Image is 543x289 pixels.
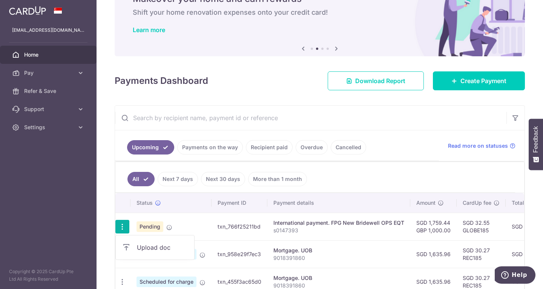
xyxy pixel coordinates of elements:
[267,193,410,213] th: Payment details
[24,87,74,95] span: Refer & Save
[460,76,506,85] span: Create Payment
[212,213,267,240] td: txn_766f25211bd
[355,76,405,85] span: Download Report
[457,240,506,268] td: SGD 30.27 REC185
[212,193,267,213] th: Payment ID
[416,199,436,207] span: Amount
[12,26,84,34] p: [EMAIL_ADDRESS][DOMAIN_NAME]
[24,69,74,77] span: Pay
[331,140,366,155] a: Cancelled
[448,142,515,150] a: Read more on statuses
[115,106,506,130] input: Search by recipient name, payment id or reference
[273,274,404,282] div: Mortgage. UOB
[433,71,525,90] a: Create Payment
[273,247,404,254] div: Mortgage. UOB
[248,172,307,186] a: More than 1 month
[137,277,196,287] span: Scheduled for charge
[273,254,404,262] p: 9018391860
[512,199,537,207] span: Total amt.
[246,140,293,155] a: Recipient paid
[410,240,457,268] td: SGD 1,635.96
[529,119,543,170] button: Feedback - Show survey
[9,6,46,15] img: CardUp
[127,140,174,155] a: Upcoming
[212,240,267,268] td: txn_958e29f7ec3
[133,8,507,17] h6: Shift your home renovation expenses onto your credit card!
[177,140,243,155] a: Payments on the way
[448,142,508,150] span: Read more on statuses
[158,172,198,186] a: Next 7 days
[463,199,491,207] span: CardUp fee
[127,172,155,186] a: All
[532,126,539,153] span: Feedback
[137,199,153,207] span: Status
[457,213,506,240] td: SGD 32.55 GLOBE185
[115,74,208,88] h4: Payments Dashboard
[495,266,535,285] iframe: Opens a widget where you can find more information
[328,71,424,90] a: Download Report
[24,124,74,131] span: Settings
[24,105,74,113] span: Support
[137,221,163,232] span: Pending
[201,172,245,186] a: Next 30 days
[133,26,165,34] a: Learn more
[24,51,74,59] span: Home
[410,213,457,240] td: SGD 1,759.44 GBP 1,000.00
[273,227,404,234] p: s0147393
[296,140,328,155] a: Overdue
[273,219,404,227] div: International payment. FPG New Bridewell OPS EQT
